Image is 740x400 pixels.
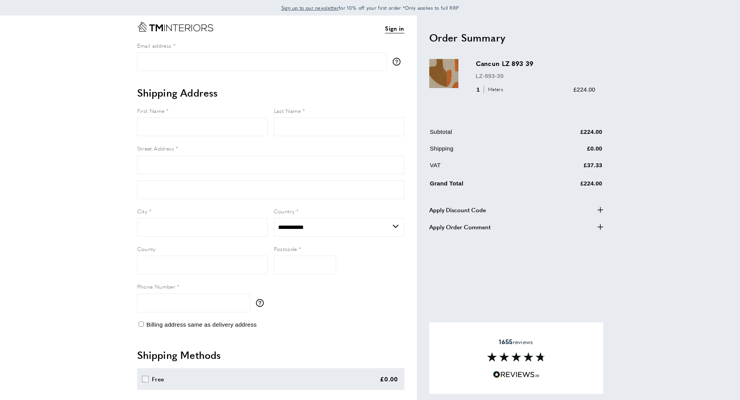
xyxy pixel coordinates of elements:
[573,86,595,93] span: £224.00
[535,161,602,176] td: £37.33
[476,71,595,81] p: LZ-893-39
[139,322,144,327] input: Billing address same as delivery address
[146,321,257,328] span: Billing address same as delivery address
[429,31,603,45] h2: Order Summary
[499,338,533,346] span: reviews
[137,348,404,362] h2: Shipping Methods
[137,22,213,32] a: Go to Home page
[429,59,458,88] img: Cancun LZ 893 39
[281,4,339,12] a: Sign up to our newsletter
[256,299,268,307] button: More information
[535,127,602,142] td: £224.00
[281,4,459,11] span: for 10% off your first order *Only applies to full RRP
[430,177,534,194] td: Grand Total
[535,177,602,194] td: £224.00
[487,352,545,362] img: Reviews section
[429,205,486,215] span: Apply Discount Code
[274,245,297,253] span: Postcode
[137,107,165,114] span: First Name
[430,144,534,159] td: Shipping
[137,42,172,49] span: Email address
[137,245,156,253] span: County
[393,58,404,66] button: More information
[281,4,339,11] span: Sign up to our newsletter
[152,374,164,384] div: Free
[484,86,505,93] span: Meters
[430,127,534,142] td: Subtotal
[499,337,512,346] strong: 1655
[476,59,595,68] h3: Cancun LZ 893 39
[137,207,148,215] span: City
[385,24,404,33] a: Sign in
[137,282,176,290] span: Phone Number
[476,85,506,94] div: 1
[380,374,398,384] div: £0.00
[535,144,602,159] td: £0.00
[429,222,491,232] span: Apply Order Comment
[274,207,295,215] span: Country
[137,144,174,152] span: Street Address
[430,161,534,176] td: VAT
[274,107,301,114] span: Last Name
[137,86,404,100] h2: Shipping Address
[493,371,540,378] img: Reviews.io 5 stars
